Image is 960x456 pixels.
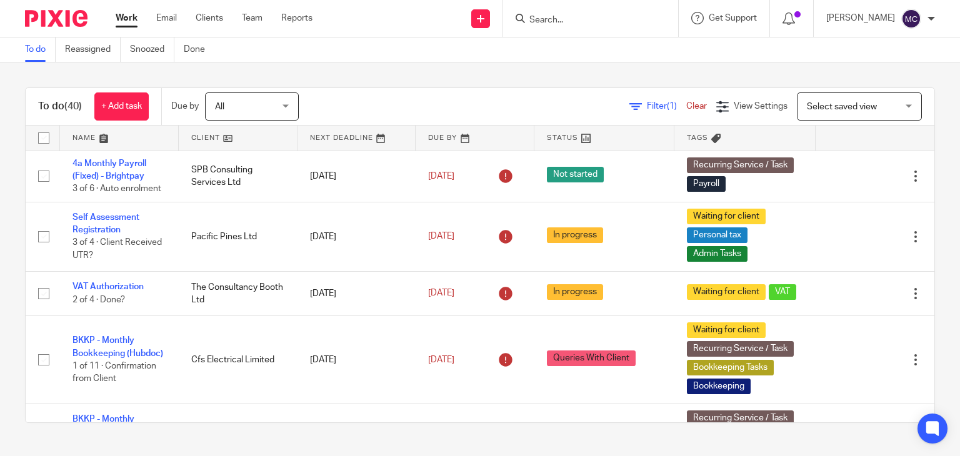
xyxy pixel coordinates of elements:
span: All [215,102,224,111]
img: Pixie [25,10,87,27]
a: 4a Monthly Payroll (Fixed) - Brightpay [72,159,146,181]
a: Self Assessment Registration [72,213,139,234]
span: Bookkeeping [687,379,751,394]
a: BKKP - Monthly Bookkeeping [72,415,134,436]
span: 1 of 11 · Confirmation from Client [72,362,156,384]
a: BKKP - Monthly Bookkeeping (Hubdoc) [72,336,163,357]
img: svg%3E [901,9,921,29]
a: Email [156,12,177,24]
span: [DATE] [428,289,454,298]
a: To do [25,37,56,62]
span: VAT [769,284,796,300]
span: Recurring Service / Task [687,157,794,173]
td: [DATE] [297,151,416,202]
input: Search [528,15,641,26]
a: Reports [281,12,312,24]
td: Pacific Pines Ltd [179,202,297,271]
span: [DATE] [428,172,454,181]
span: Waiting for client [687,209,766,224]
span: (1) [667,102,677,111]
span: Recurring Service / Task [687,410,794,426]
span: 3 of 6 · Auto enrolment [72,184,161,193]
td: Cfs Electrical Limited [179,316,297,404]
span: Admin Tasks [687,246,747,262]
a: Snoozed [130,37,174,62]
a: Done [184,37,214,62]
span: [DATE] [428,232,454,241]
span: Select saved view [807,102,877,111]
span: Personal tax [687,227,747,243]
a: Team [242,12,262,24]
p: [PERSON_NAME] [826,12,895,24]
span: View Settings [734,102,787,111]
span: Bookkeeping Tasks [687,360,774,375]
span: In progress [547,284,603,300]
span: Queries With Client [547,350,636,366]
td: [DATE] [297,316,416,404]
span: Recurring Service / Task [687,341,794,357]
span: In progress [547,227,603,243]
span: 2 of 4 · Done? [72,295,125,304]
a: + Add task [94,92,149,121]
a: VAT Authorization [72,282,144,291]
span: Tags [687,134,708,141]
span: Waiting for client [687,284,766,300]
td: [DATE] [297,271,416,315]
span: 3 of 4 · Client Received UTR? [72,239,162,260]
h1: To do [38,100,82,113]
td: SPB Consulting Services Ltd [179,151,297,202]
span: Filter [647,102,686,111]
span: [DATE] [428,355,454,364]
td: [DATE] [297,202,416,271]
p: Due by [171,100,199,112]
td: The Consultancy Booth Ltd [179,271,297,315]
span: Payroll [687,176,726,192]
a: Clients [196,12,223,24]
a: Work [116,12,137,24]
span: Not started [547,167,604,182]
span: Waiting for client [687,322,766,338]
a: Reassigned [65,37,121,62]
span: Get Support [709,14,757,22]
span: (40) [64,101,82,111]
a: Clear [686,102,707,111]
